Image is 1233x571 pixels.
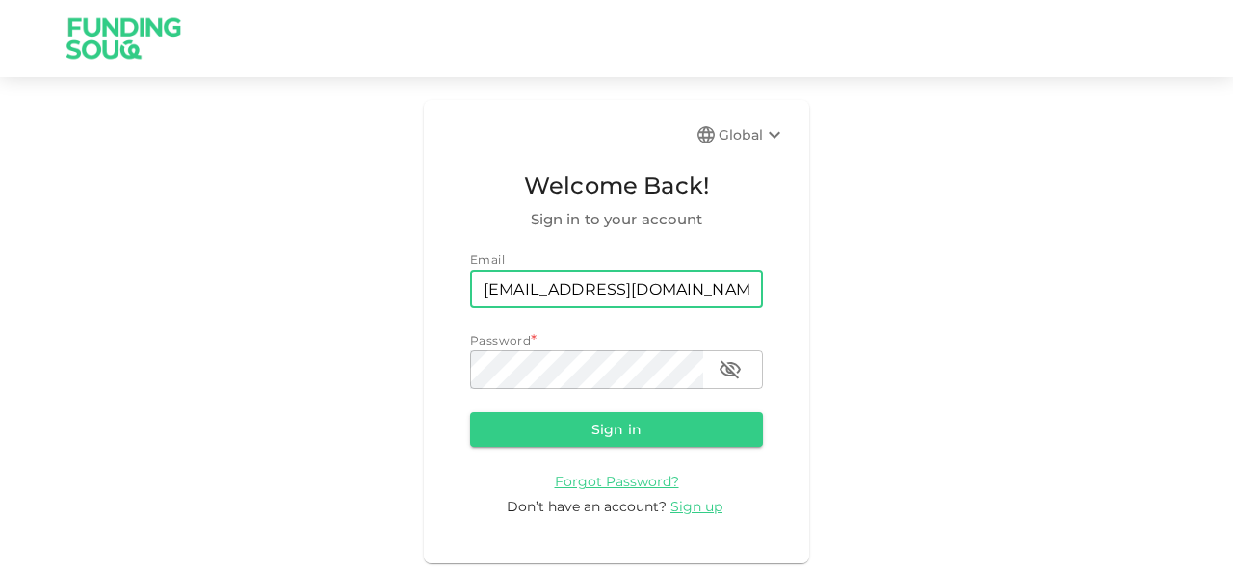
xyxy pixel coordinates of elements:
[470,350,703,389] input: password
[719,123,786,146] div: Global
[555,473,679,490] span: Forgot Password?
[507,498,667,515] span: Don’t have an account?
[470,333,531,348] span: Password
[470,252,505,267] span: Email
[470,412,763,447] button: Sign in
[470,270,763,308] input: email
[670,498,722,515] span: Sign up
[470,208,763,231] span: Sign in to your account
[555,472,679,490] a: Forgot Password?
[470,168,763,204] span: Welcome Back!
